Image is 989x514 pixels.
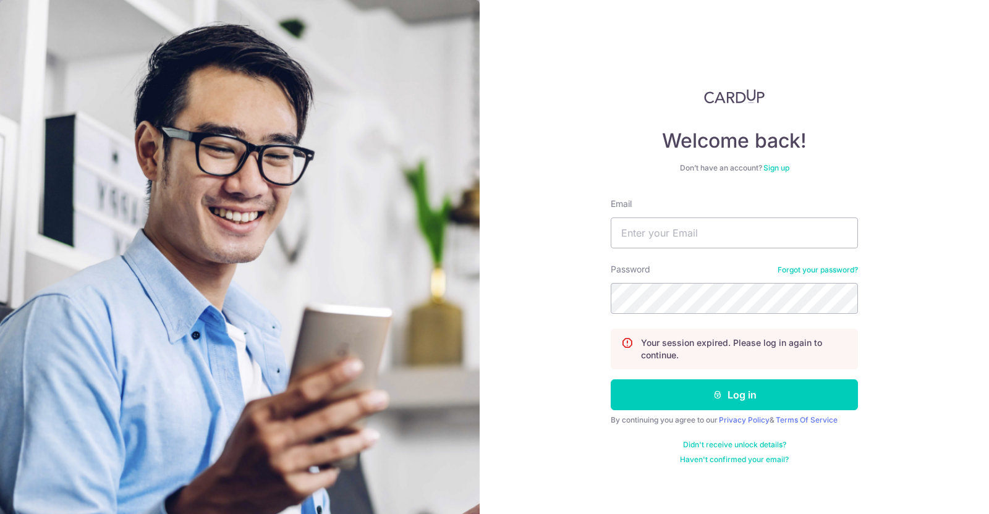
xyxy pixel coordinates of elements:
a: Sign up [763,163,789,172]
input: Enter your Email [611,217,858,248]
a: Didn't receive unlock details? [683,440,786,450]
div: Don’t have an account? [611,163,858,173]
a: Privacy Policy [719,415,770,424]
p: Your session expired. Please log in again to continue. [641,337,847,361]
div: By continuing you agree to our & [611,415,858,425]
a: Haven't confirmed your email? [680,455,789,465]
label: Email [611,198,632,210]
h4: Welcome back! [611,128,858,153]
label: Password [611,263,650,276]
img: CardUp Logo [704,89,765,104]
button: Log in [611,379,858,410]
a: Forgot your password? [778,265,858,275]
a: Terms Of Service [776,415,838,424]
